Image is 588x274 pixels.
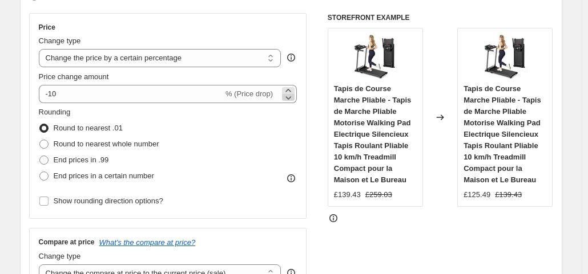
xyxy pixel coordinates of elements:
[285,52,297,63] div: help
[225,89,273,98] span: % (Price drop)
[54,197,163,205] span: Show rounding direction options?
[365,189,392,201] strike: £259.03
[39,238,95,247] h3: Compare at price
[334,189,361,201] div: £139.43
[482,34,528,80] img: 71bGuKDABZL_80x.jpg
[39,72,109,81] span: Price change amount
[39,108,71,116] span: Rounding
[54,140,159,148] span: Round to nearest whole number
[328,13,553,22] h6: STOREFRONT EXAMPLE
[39,252,81,260] span: Change type
[352,34,398,80] img: 71bGuKDABZL_80x.jpg
[39,23,55,32] h3: Price
[54,124,123,132] span: Round to nearest .01
[39,36,81,45] span: Change type
[464,189,490,201] div: £125.49
[464,84,541,184] span: Tapis de Course Marche Pliable - Tapis de Marche Pliable Motorise Walking Pad Electrique Silencie...
[54,156,109,164] span: End prices in .99
[39,85,223,103] input: -15
[495,189,522,201] strike: £139.43
[334,84,412,184] span: Tapis de Course Marche Pliable - Tapis de Marche Pliable Motorise Walking Pad Electrique Silencie...
[99,238,196,247] button: What's the compare at price?
[54,171,154,180] span: End prices in a certain number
